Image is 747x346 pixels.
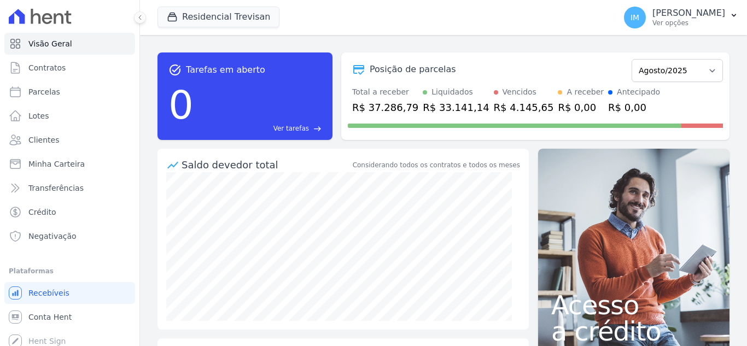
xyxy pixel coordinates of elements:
[182,157,351,172] div: Saldo devedor total
[4,129,135,151] a: Clientes
[631,14,639,21] span: IM
[28,62,66,73] span: Contratos
[503,86,536,98] div: Vencidos
[198,124,322,133] a: Ver tarefas east
[551,292,716,318] span: Acesso
[423,100,489,115] div: R$ 33.141,14
[558,100,604,115] div: R$ 0,00
[4,177,135,199] a: Transferências
[494,100,554,115] div: R$ 4.145,65
[9,265,131,278] div: Plataformas
[4,81,135,103] a: Parcelas
[28,134,59,145] span: Clientes
[28,231,77,242] span: Negativação
[28,86,60,97] span: Parcelas
[4,306,135,328] a: Conta Hent
[608,100,660,115] div: R$ 0,00
[652,19,725,27] p: Ver opções
[352,100,418,115] div: R$ 37.286,79
[4,105,135,127] a: Lotes
[28,110,49,121] span: Lotes
[615,2,747,33] button: IM [PERSON_NAME] Ver opções
[353,160,520,170] div: Considerando todos os contratos e todos os meses
[168,63,182,77] span: task_alt
[4,57,135,79] a: Contratos
[4,33,135,55] a: Visão Geral
[617,86,660,98] div: Antecipado
[273,124,309,133] span: Ver tarefas
[157,7,279,27] button: Residencial Trevisan
[4,225,135,247] a: Negativação
[28,183,84,193] span: Transferências
[28,207,56,218] span: Crédito
[4,282,135,304] a: Recebíveis
[28,288,69,298] span: Recebíveis
[431,86,473,98] div: Liquidados
[370,63,456,76] div: Posição de parcelas
[313,125,322,133] span: east
[28,312,72,322] span: Conta Hent
[652,8,725,19] p: [PERSON_NAME]
[551,318,716,344] span: a crédito
[352,86,418,98] div: Total a receber
[186,63,265,77] span: Tarefas em aberto
[4,201,135,223] a: Crédito
[28,159,85,169] span: Minha Carteira
[567,86,604,98] div: A receber
[28,38,72,49] span: Visão Geral
[4,153,135,175] a: Minha Carteira
[168,77,194,133] div: 0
